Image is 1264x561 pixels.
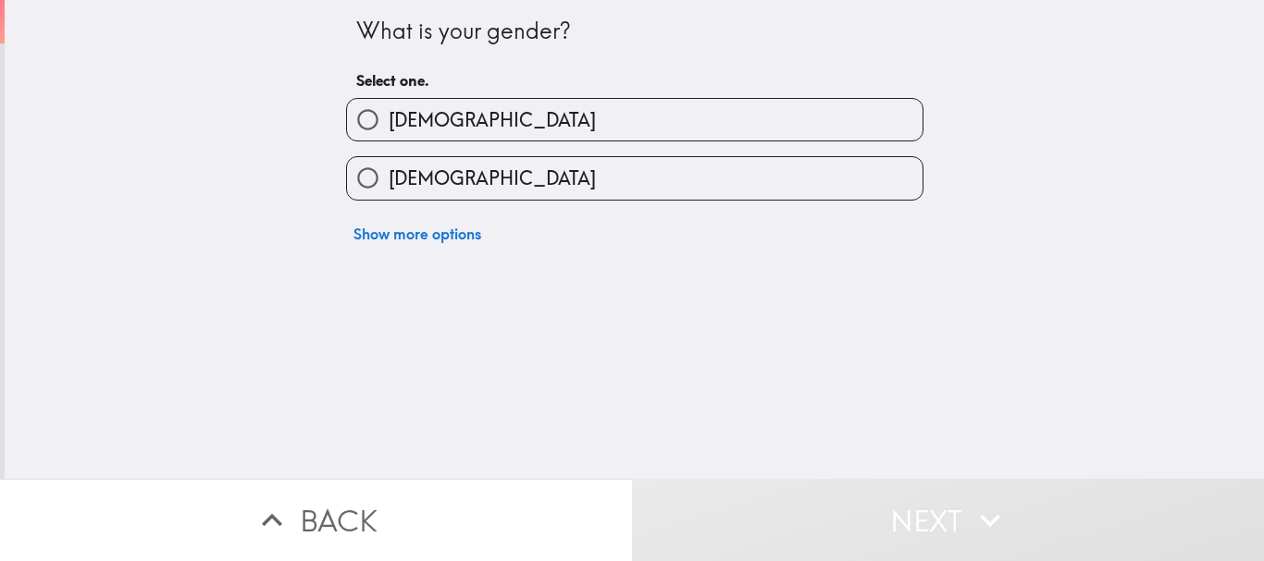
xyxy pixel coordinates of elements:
button: [DEMOGRAPHIC_DATA] [347,157,923,199]
button: [DEMOGRAPHIC_DATA] [347,99,923,140]
span: [DEMOGRAPHIC_DATA] [389,165,596,191]
h6: Select one. [356,70,913,91]
span: [DEMOGRAPHIC_DATA] [389,107,596,133]
button: Next [632,479,1264,561]
button: Show more options [346,215,489,252]
div: What is your gender? [356,16,913,47]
